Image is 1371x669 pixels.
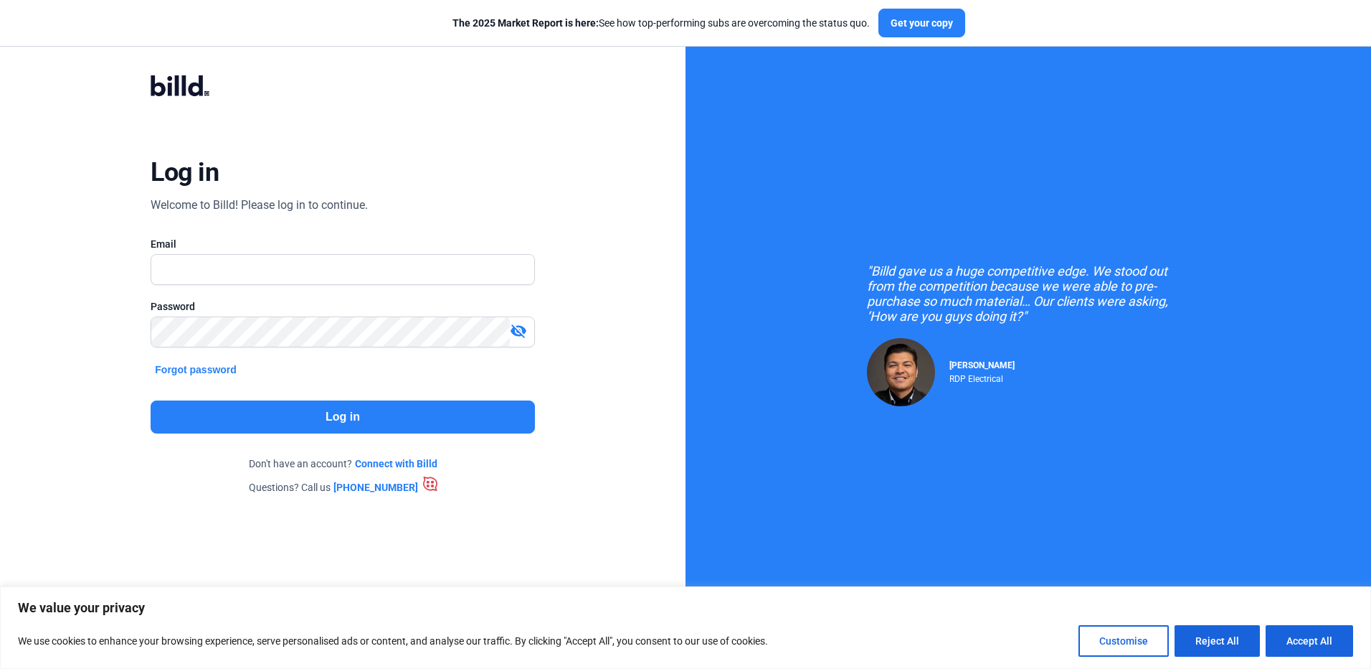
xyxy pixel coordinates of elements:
button: Accept All [1266,625,1353,657]
span: [PERSON_NAME] [949,360,1015,370]
div: Log in [151,156,219,188]
div: Password [151,299,534,314]
div: See how top-performing subs are overcoming the status quo. [452,16,870,30]
button: Customise [1078,625,1169,657]
a: [PHONE_NUMBER] [333,477,437,495]
div: "Billd gave us a huge competitive edge. We stood out from the competition because we were able to... [867,263,1190,324]
p: We value your privacy [18,599,1353,617]
div: Welcome to Billd! Please log in to continue. [151,197,368,214]
div: Don't have an account? [151,457,534,471]
button: Get your copy [878,9,965,37]
div: Email [151,237,534,251]
a: Connect with Billd [355,457,437,471]
span: The 2025 Market Report is here: [452,17,599,29]
img: Raul Pacheco [867,338,935,406]
button: Log in [151,401,534,434]
p: We use cookies to enhance your browsing experience, serve personalised ads or content, and analys... [18,632,768,650]
div: Questions? Call us [151,477,534,491]
div: RDP Electrical [949,370,1015,384]
button: Reject All [1175,625,1260,657]
button: Forgot password [151,362,241,378]
mat-icon: visibility_off [510,322,527,340]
